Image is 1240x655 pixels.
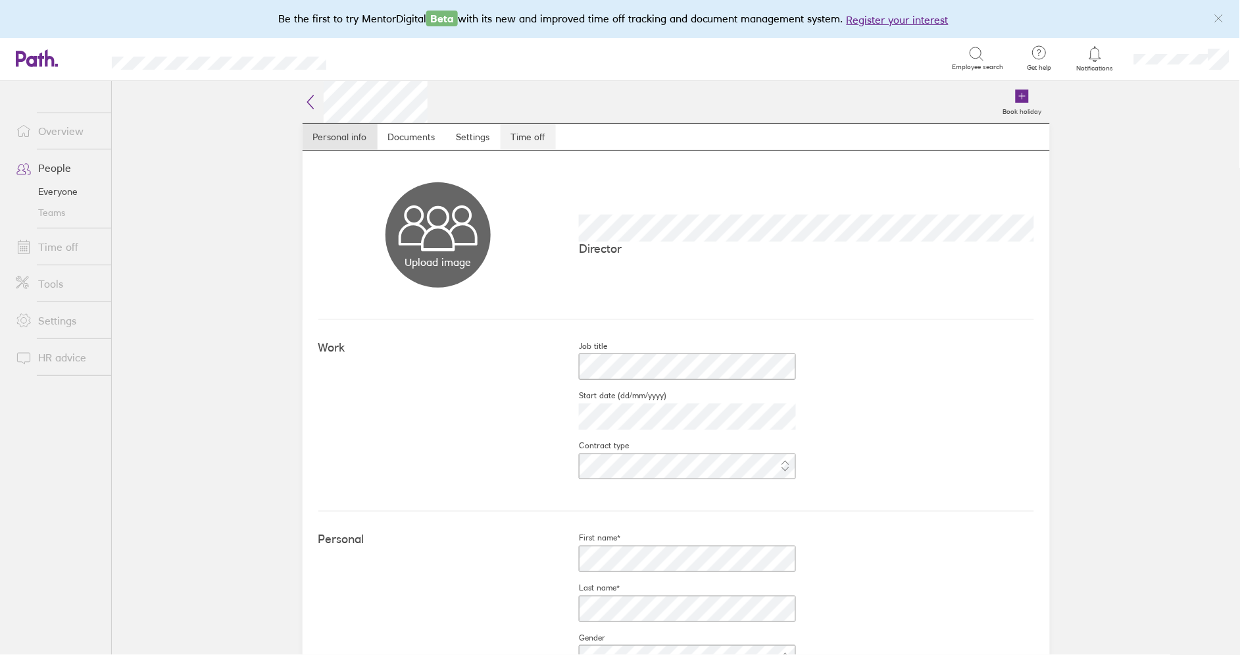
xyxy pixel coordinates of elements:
h4: Work [318,341,558,355]
div: Search [362,52,395,64]
a: People [5,155,111,181]
a: Notifications [1074,45,1117,72]
label: Job title [558,341,607,352]
a: Time off [501,124,556,150]
div: Be the first to try MentorDigital with its new and improved time off tracking and document manage... [278,11,962,28]
label: Contract type [558,440,629,451]
a: Overview [5,118,111,144]
label: Book holiday [995,104,1050,116]
label: First name* [558,533,620,543]
a: Settings [446,124,501,150]
label: Start date (dd/mm/yyyy) [558,390,666,401]
a: Documents [378,124,446,150]
span: Notifications [1074,65,1117,72]
a: Settings [5,307,111,334]
a: Time off [5,234,111,260]
a: Book holiday [995,81,1050,123]
a: Personal info [303,124,378,150]
button: Register your interest [847,12,949,28]
label: Last name* [558,583,620,593]
a: Everyone [5,181,111,202]
a: Teams [5,202,111,223]
span: Employee search [953,63,1004,71]
label: Gender [558,633,605,643]
h4: Personal [318,533,558,546]
a: HR advice [5,344,111,371]
span: Beta [426,11,458,26]
span: Get help [1018,64,1061,72]
a: Tools [5,271,111,297]
p: Director [579,242,1034,255]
